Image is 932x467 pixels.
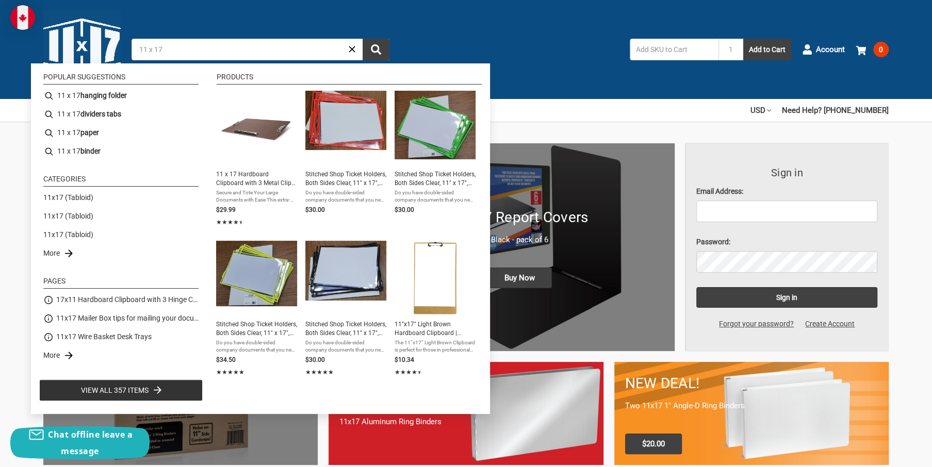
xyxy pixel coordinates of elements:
span: Account [816,44,845,56]
img: duty and tax information for Canada [10,5,35,30]
li: View all 357 items [39,379,203,401]
span: Stitched Shop Ticket Holders, Both Sides Clear, 11" x 17", Red (10 per pack) [305,170,386,188]
a: 11x17 (Tabloid) [43,229,93,240]
p: Two 11x17 1" Angle-D Ring Binders [625,400,878,412]
img: Stitched Shop Ticket Holders, Both Sides Clear, 11" x 17", Black [305,241,386,301]
span: ★★★★★ [395,368,423,377]
span: Stitched Shop Ticket Holders, Both Sides Clear, 11" x 17", Yellow (10 per pack) [216,320,297,338]
a: 17x11 Hardboard Clipboard with 3 Hinge Clips - [DOMAIN_NAME] [56,294,199,305]
a: 11x17 (Tabloid) [43,192,93,203]
span: $10.34 [395,356,414,363]
a: Forgot your password? [713,319,799,329]
a: 11x17 Report Covers 11x17 Report Covers Black - pack of 6 Buy Now [365,143,675,351]
a: 11x17 Wire Basket Desk Trays [56,331,152,342]
img: 11x17 Report Covers [365,143,675,351]
b: paper [80,127,99,138]
span: $29.99 [216,206,236,213]
li: 11 x 17 hanging folder [39,87,203,105]
h1: 11x17 Report Covers [375,207,664,228]
span: The 11”x17” Light Brown Clipboard is perfect for those in professional working environments seeki... [395,339,476,354]
a: Stitched Shop Ticket Holders, Both Sides Clear, 11" x 17", BlackStitched Shop Ticket Holders, Bot... [305,241,386,378]
span: Do you have double-sided company documents that you need to protect and display? We have the solu... [305,189,386,204]
img: 11x17.com [43,11,121,88]
li: 11x17 Wire Basket Desk Trays [39,328,203,346]
h3: Sign in [696,165,877,180]
iframe: Google Customer Reviews [847,439,932,467]
img: Stitched Shop Ticket Holders, Both Sides Clear, 11" x 17", Yellow [216,241,297,306]
li: 11 x 17 dividers tabs [39,105,203,124]
span: ★★★★★ [216,368,244,377]
a: Stitched Shop Ticket Holders, Both Sides Clear, 11" x 17", RedStitched Shop Ticket Holders, Both ... [305,91,386,228]
span: Do you have double-sided company documents that you need to protect and display? We have the solu... [305,339,386,354]
li: 11x17 (Tabloid) [39,189,203,207]
div: Instant Search Results [31,63,490,414]
button: Add to Cart [743,39,791,60]
b: dividers tabs [80,109,121,120]
a: Need Help? [PHONE_NUMBER] [782,99,889,122]
a: Account [802,36,845,63]
a: USD [750,99,771,122]
span: Stitched Shop Ticket Holders, Both Sides Clear, 11" x 17", Green (10 per pack) [395,170,476,188]
li: Popular suggestions [43,73,199,85]
span: 11 x 17 Hardboard Clipboard with 3 Metal Clips | Large Clipboard for Ledger, Tabloid, Legal Size ... [216,170,297,188]
label: Password: [696,237,877,247]
img: 11”x17” Light Brown Clipboard | Durable Design | Low Profile Clip [398,241,472,315]
li: Pages [43,277,199,289]
li: 11"x17" Light Brown Hardboard Clipboard | Durable Design | Low Profile Clip [390,237,480,382]
label: Email Address: [696,186,877,197]
li: Categories [43,175,199,187]
span: Secure and Tote Your Large Documents with Ease This extra-large hardboard clipboard is designed t... [216,189,297,204]
li: Products [217,73,482,85]
span: $30.00 [305,356,325,363]
a: Stitched Shop Ticket Holders, Both Sides Clear, 11" x 17", YellowStitched Shop Ticket Holders, Bo... [216,241,297,378]
li: Stitched Shop Ticket Holders, Both Sides Clear, 11" x 17", Yellow (10 per pack) [212,237,301,382]
li: 11 x 17 Hardboard Clipboard with 3 Metal Clips | Large Clipboard for Ledger, Tabloid, Legal Size ... [212,87,301,232]
span: $30.00 [395,206,414,213]
a: 17x11 Clipboard Hardboard Panel Featuring 3 Clips Brown11 x 17 Hardboard Clipboard with 3 Metal C... [216,91,297,228]
input: Add SKU to Cart [630,39,718,60]
a: Create Account [799,319,860,329]
input: Search by keyword, brand or SKU [132,39,389,60]
h1: NEW DEAL! [625,373,878,394]
b: hanging folder [80,90,127,101]
img: Stitched Shop Ticket Holders, Both Sides Clear, 11" x 17", Green [395,91,476,159]
span: Do you have double-sided company documents that you need to protect and display? We have the solu... [216,339,297,354]
a: 0 [856,36,889,63]
a: 11x17 Binder 2-pack only $20.00 NEW DEAL! Two 11x17 1" Angle-D Ring Binders $20.00 [614,362,889,464]
p: Black - pack of 6 [375,234,664,246]
li: 11x17 (Tabloid) [39,207,203,226]
li: More [39,244,203,263]
li: 11 x 17 paper [39,124,203,142]
span: $34.50 [216,356,236,363]
li: Stitched Shop Ticket Holders, Both Sides Clear, 11" x 17", Green (10 per pack) [390,87,480,232]
li: 11 x 17 binder [39,142,203,161]
span: Do you have double-sided company documents that you need to protect and display? We have the solu... [395,189,476,204]
input: Sign in [696,287,877,308]
span: Chat offline leave a message [48,429,133,457]
a: Close [347,44,357,55]
span: 11"x17" Light Brown Hardboard Clipboard | Durable Design | Low Profile Clip [395,320,476,338]
li: More [39,346,203,365]
li: 17x11 Hardboard Clipboard with 3 Hinge Clips - [DOMAIN_NAME] [39,291,203,309]
span: $20.00 [625,433,682,454]
span: View all 357 items [81,385,149,396]
span: Stitched Shop Ticket Holders, Both Sides Clear, 11" x 17", Black (10 per pack) [305,320,386,338]
a: Stitched Shop Ticket Holders, Both Sides Clear, 11" x 17", GreenStitched Shop Ticket Holders, Bot... [395,91,476,228]
span: ★★★★★ [305,368,334,377]
p: 11x17 Aluminum Ring Binders [339,416,592,428]
span: Buy Now [487,268,552,288]
li: Stitched Shop Ticket Holders, Both Sides Clear, 11" x 17", Black (10 per pack) [301,237,390,382]
b: binder [80,146,101,157]
a: 11x17 (Tabloid) [43,211,93,222]
span: ★★★★★ [216,218,244,227]
li: 11x17 (Tabloid) [39,226,203,244]
img: Stitched Shop Ticket Holders, Both Sides Clear, 11" x 17", Red [305,91,386,150]
li: Stitched Shop Ticket Holders, Both Sides Clear, 11" x 17", Red (10 per pack) [301,87,390,232]
img: 17x11 Clipboard Hardboard Panel Featuring 3 Clips Brown [219,91,294,165]
button: Chat offline leave a message [10,426,150,459]
a: 11”x17” Light Brown Clipboard | Durable Design | Low Profile Clip11"x17" Light Brown Hardboard Cl... [395,241,476,378]
a: 11x17 Mailer Box tips for mailing your documents [56,313,199,324]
